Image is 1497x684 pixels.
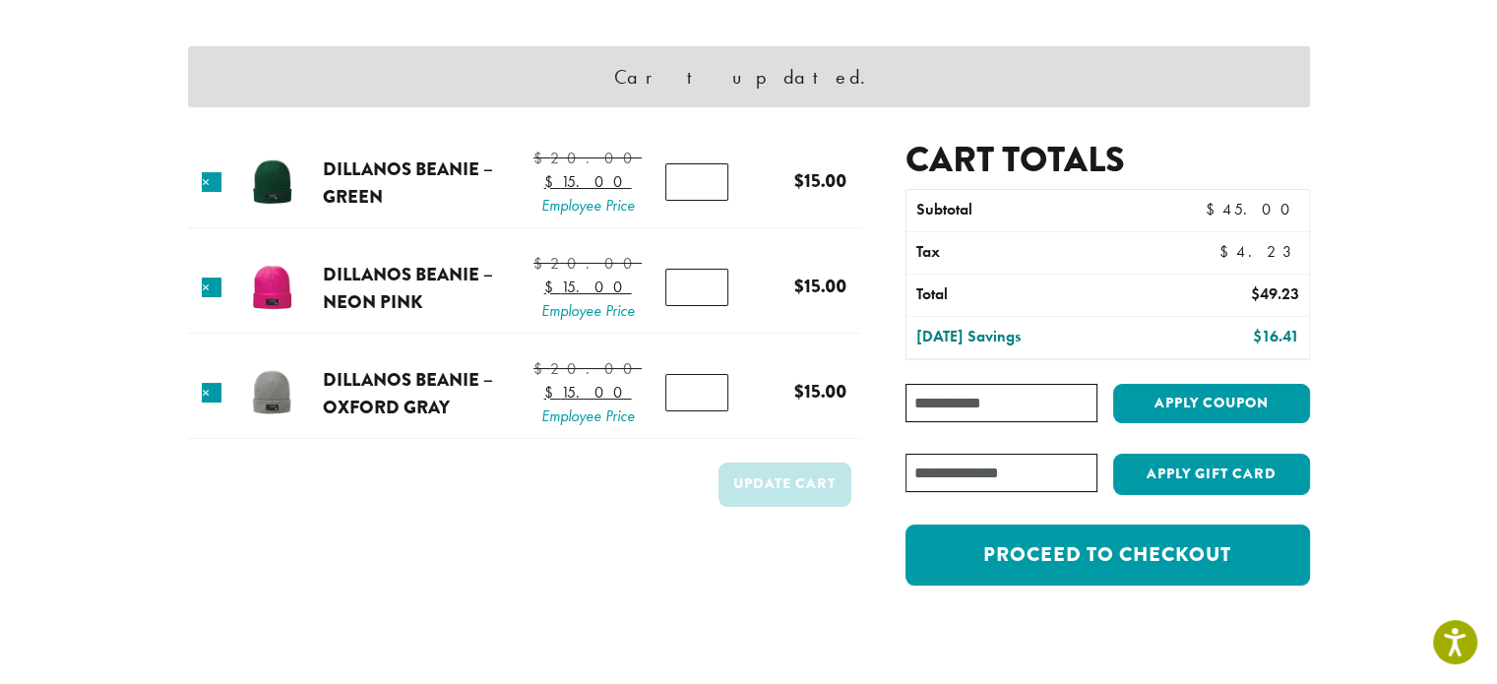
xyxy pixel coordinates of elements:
[533,299,642,323] span: Employee Price
[202,172,221,192] a: Remove this item
[240,361,304,425] img: Dillanos Beanie - Oxford Gray
[533,404,642,428] span: Employee Price
[544,171,632,192] bdi: 15.00
[794,378,846,404] bdi: 15.00
[1252,326,1298,346] bdi: 16.41
[794,273,846,299] bdi: 15.00
[544,382,561,403] span: $
[906,190,1148,231] th: Subtotal
[533,253,550,274] span: $
[544,382,632,403] bdi: 15.00
[544,277,561,297] span: $
[718,463,851,507] button: Update cart
[905,525,1309,586] a: Proceed to checkout
[533,148,550,168] span: $
[906,232,1191,274] th: Tax
[1250,283,1298,304] bdi: 49.23
[533,358,550,379] span: $
[544,277,632,297] bdi: 15.00
[1113,384,1310,424] button: Apply coupon
[240,151,304,215] img: Dillanos Beanie - Green
[1205,199,1221,219] span: $
[1250,283,1259,304] span: $
[323,155,493,210] a: Dillanos Beanie – Green
[906,317,1148,358] th: [DATE] Savings
[1252,326,1261,346] span: $
[905,139,1309,181] h2: Cart totals
[1113,454,1310,495] button: Apply Gift Card
[533,253,642,274] bdi: 20.00
[323,261,493,315] a: Dillanos Beanie – Neon Pink
[794,167,804,194] span: $
[240,256,304,320] img: Dillanos Beanie - Neon Pink
[323,366,493,420] a: Dillanos Beanie – Oxford Gray
[794,378,804,404] span: $
[544,171,561,192] span: $
[533,148,642,168] bdi: 20.00
[202,383,221,403] a: Remove this item
[202,278,221,297] a: Remove this item
[1205,199,1298,219] bdi: 45.00
[1219,241,1236,262] span: $
[665,269,728,306] input: Product quantity
[794,167,846,194] bdi: 15.00
[533,194,642,218] span: Employee Price
[665,374,728,411] input: Product quantity
[906,275,1148,316] th: Total
[794,273,804,299] span: $
[1219,241,1299,262] bdi: 4.23
[665,163,728,201] input: Product quantity
[533,358,642,379] bdi: 20.00
[188,46,1310,107] div: Cart updated.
